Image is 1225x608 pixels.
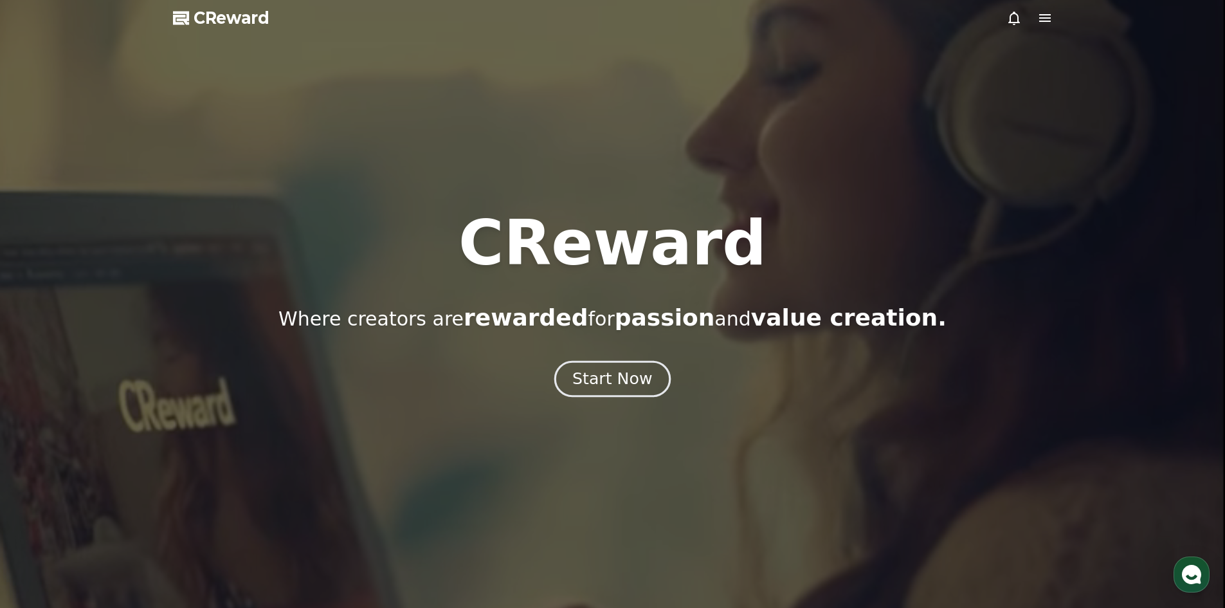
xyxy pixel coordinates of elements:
[190,427,222,438] span: Settings
[557,374,668,387] a: Start Now
[464,304,588,331] span: rewarded
[615,304,715,331] span: passion
[554,360,671,397] button: Start Now
[751,304,947,331] span: value creation.
[4,408,85,440] a: Home
[278,305,947,331] p: Where creators are for and
[194,8,269,28] span: CReward
[107,428,145,438] span: Messages
[166,408,247,440] a: Settings
[85,408,166,440] a: Messages
[572,368,652,390] div: Start Now
[458,212,767,274] h1: CReward
[173,8,269,28] a: CReward
[33,427,55,438] span: Home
